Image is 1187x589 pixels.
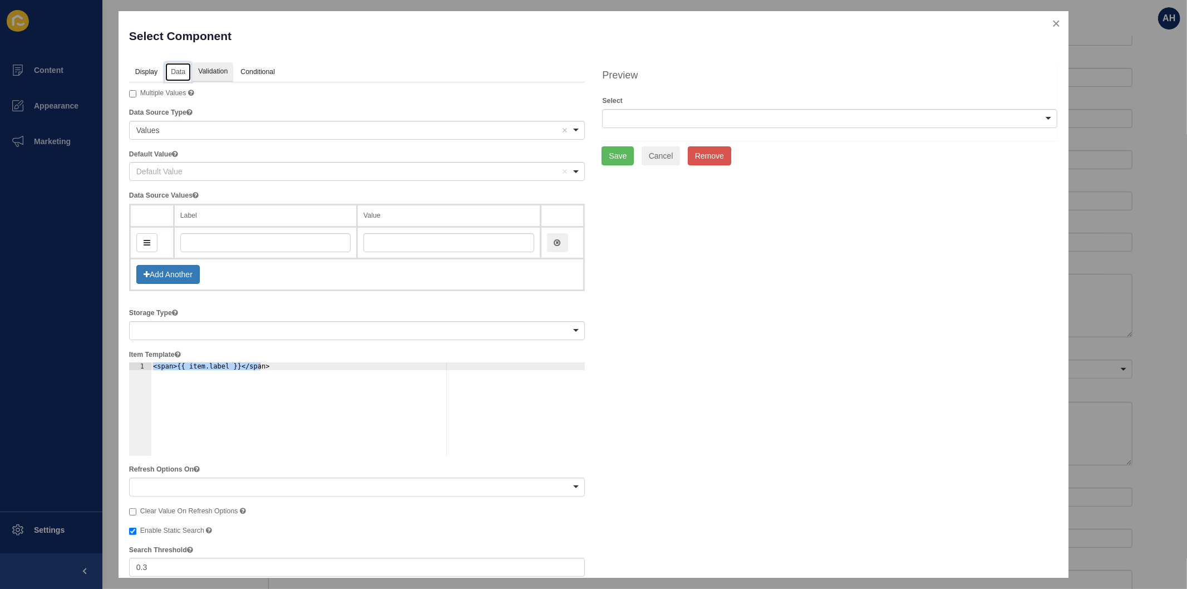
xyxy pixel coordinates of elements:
[559,125,570,136] button: Remove item: 'values'
[602,146,634,165] button: Save
[357,204,540,227] th: Value
[193,62,233,83] a: Validation
[129,190,199,200] label: Data Source Values
[136,126,160,135] span: Values
[129,149,178,159] label: Default Value
[140,527,204,534] span: Enable Static Search
[129,107,193,117] label: Data Source Type
[136,265,200,284] button: Add Another
[234,62,281,82] a: Conditional
[140,507,238,515] span: Clear Value On Refresh Options
[559,166,570,177] button: Remove item: 'Default Value'
[140,89,186,97] span: Multiple Values
[602,96,622,106] label: Select
[129,350,181,360] label: Item Template
[129,362,151,370] div: 1
[129,528,136,535] input: Enable Static Search
[602,68,1057,82] h4: Preview
[174,204,357,227] th: Label
[1045,12,1068,35] button: close
[642,146,681,165] button: Cancel
[136,166,561,177] div: Default Value
[129,90,136,97] input: Multiple Values
[688,146,731,165] button: Remove
[129,545,193,555] label: Search Threshold
[129,62,164,82] a: Display
[129,464,200,474] label: Refresh Options On
[129,308,178,318] label: Storage Type
[129,508,136,516] input: Clear Value On Refresh Options
[165,62,191,82] a: Data
[129,21,585,51] p: Select Component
